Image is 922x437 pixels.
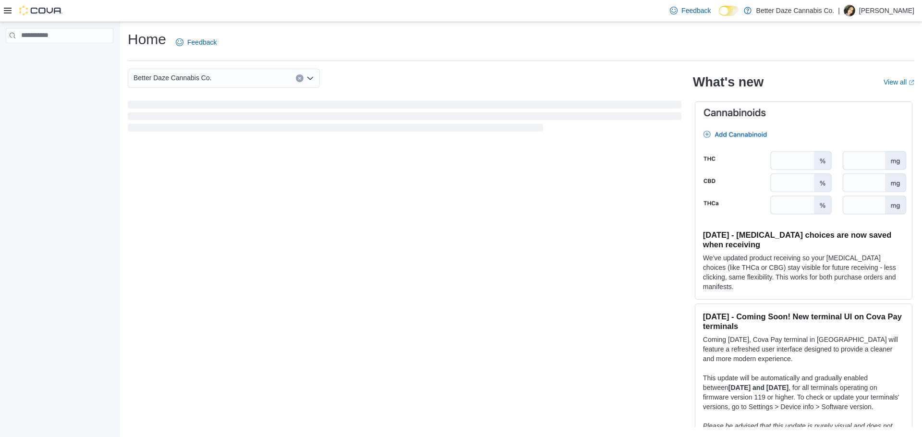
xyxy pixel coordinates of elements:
span: Loading [128,103,681,134]
a: Feedback [172,33,220,52]
h1: Home [128,30,166,49]
a: View allExternal link [884,78,914,86]
p: | [838,5,840,16]
span: Feedback [681,6,711,15]
input: Dark Mode [719,6,739,16]
span: Feedback [187,37,217,47]
button: Clear input [296,74,303,82]
span: Better Daze Cannabis Co. [133,72,212,84]
p: Coming [DATE], Cova Pay terminal in [GEOGRAPHIC_DATA] will feature a refreshed user interface des... [703,335,904,364]
nav: Complex example [6,45,113,68]
h2: What's new [693,74,764,90]
h3: [DATE] - Coming Soon! New terminal UI on Cova Pay terminals [703,312,904,331]
a: Feedback [666,1,715,20]
p: We've updated product receiving so your [MEDICAL_DATA] choices (like THCa or CBG) stay visible fo... [703,253,904,291]
p: Better Daze Cannabis Co. [756,5,835,16]
h3: [DATE] - [MEDICAL_DATA] choices are now saved when receiving [703,230,904,249]
div: Rocio Garcia [844,5,855,16]
svg: External link [909,80,914,85]
strong: [DATE] and [DATE] [728,384,789,391]
img: Cova [19,6,62,15]
p: [PERSON_NAME] [859,5,914,16]
button: Open list of options [306,74,314,82]
p: This update will be automatically and gradually enabled between , for all terminals operating on ... [703,373,904,412]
